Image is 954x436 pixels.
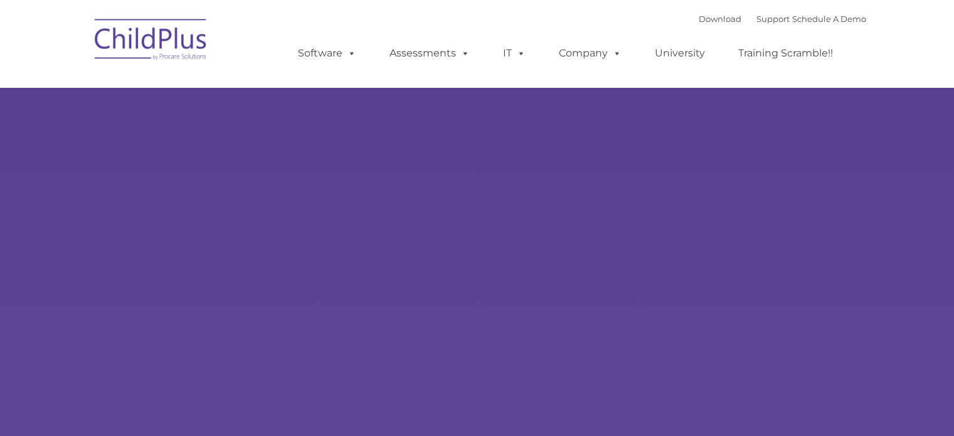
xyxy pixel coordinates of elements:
[792,14,866,24] a: Schedule A Demo
[699,14,741,24] a: Download
[642,41,718,66] a: University
[699,14,866,24] font: |
[490,41,538,66] a: IT
[546,41,634,66] a: Company
[756,14,790,24] a: Support
[88,10,214,73] img: ChildPlus by Procare Solutions
[377,41,482,66] a: Assessments
[285,41,369,66] a: Software
[726,41,845,66] a: Training Scramble!!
